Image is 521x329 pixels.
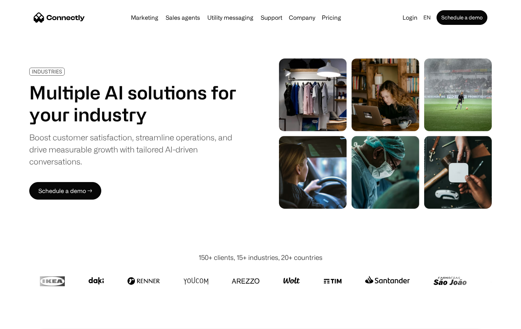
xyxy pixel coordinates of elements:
a: Utility messaging [204,15,256,20]
div: INDUSTRIES [32,69,62,74]
a: Pricing [319,15,344,20]
div: Company [287,12,317,23]
div: Company [289,12,315,23]
div: en [420,12,435,23]
a: Login [400,12,420,23]
a: Schedule a demo [437,10,487,25]
ul: Language list [15,316,44,326]
a: Support [258,15,285,20]
div: Boost customer satisfaction, streamline operations, and drive measurable growth with tailored AI-... [29,131,249,167]
a: Marketing [128,15,161,20]
aside: Language selected: English [7,315,44,326]
div: 150+ clients, 15+ industries, 20+ countries [199,253,322,262]
a: Sales agents [163,15,203,20]
div: en [423,12,431,23]
h1: Multiple AI solutions for your industry [29,82,249,125]
a: Schedule a demo → [29,182,101,200]
a: home [34,12,85,23]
